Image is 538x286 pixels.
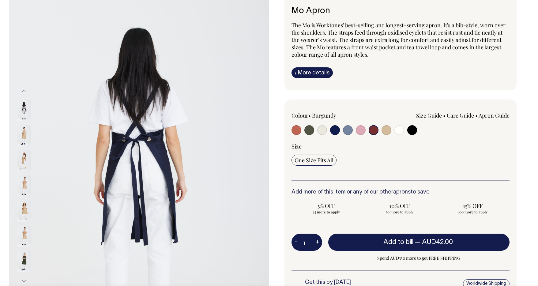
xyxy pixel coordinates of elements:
[292,143,510,150] div: Size
[295,156,333,164] span: One Size Fits All
[292,189,510,195] h6: Add more of this item or any of our other to save
[393,190,411,195] a: aprons
[17,100,31,121] img: dark-navy
[292,21,506,58] span: The Mo is Worktones' best-selling and longest-serving apron. It's a bib-style, worn over the shou...
[438,200,507,216] input: 15% OFF 100 more to apply
[416,112,442,119] a: Size Guide
[365,200,434,216] input: 10% OFF 50 more to apply
[305,280,411,286] h6: Get this by [DATE]
[368,209,431,214] span: 50 more to apply
[328,254,510,262] span: Spend AUD350 more to get FREE SHIPPING
[292,236,300,248] button: -
[422,239,453,245] span: AUD42.00
[328,234,510,251] button: Add to bill —AUD42.00
[312,112,336,119] label: Burgundy
[17,150,31,171] img: khaki
[295,202,358,209] span: 5% OFF
[475,112,478,119] span: •
[292,6,510,16] h6: Mo Apron
[17,125,31,146] img: khaki
[292,155,337,166] input: One Size Fits All
[415,239,454,245] span: —
[441,209,504,214] span: 100 more to apply
[383,239,413,245] span: Add to bill
[292,67,333,78] a: iMore details
[17,250,31,272] img: olive
[443,112,446,119] span: •
[17,200,31,222] img: khaki
[368,202,431,209] span: 10% OFF
[479,112,510,119] a: Apron Guide
[19,85,28,98] button: Previous
[313,236,322,248] button: +
[308,112,311,119] span: •
[441,202,504,209] span: 15% OFF
[295,209,358,214] span: 25 more to apply
[292,112,379,119] div: Colour
[295,69,296,76] span: i
[17,225,31,247] img: khaki
[447,112,474,119] a: Care Guide
[17,175,31,197] img: khaki
[292,200,361,216] input: 5% OFF 25 more to apply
